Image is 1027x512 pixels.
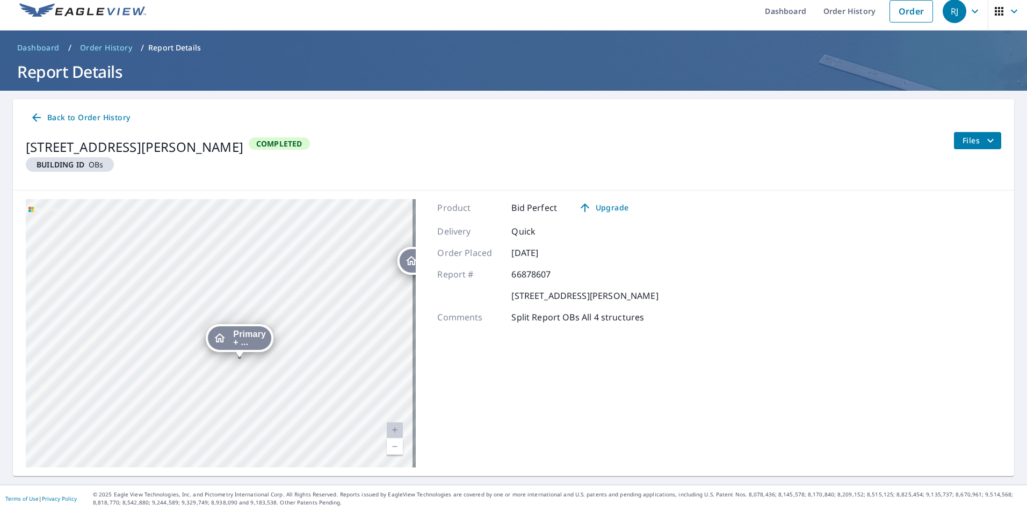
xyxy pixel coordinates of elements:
[250,138,309,149] span: Completed
[397,247,450,280] div: Dropped pin, building OBs, Residential property, 237 Hamilton Crossing Rd Nw Cartersville, GA 30120
[437,201,502,214] p: Product
[437,246,502,259] p: Order Placed
[570,199,637,216] a: Upgrade
[953,132,1001,149] button: filesDropdownBtn-66878607
[387,422,403,438] a: Current Level 20, Zoom In Disabled
[511,311,644,324] p: Split Report OBs All 4 structures
[511,225,576,238] p: Quick
[26,108,134,128] a: Back to Order History
[76,39,136,56] a: Order History
[19,3,146,19] img: EV Logo
[37,159,84,170] em: Building ID
[576,201,631,214] span: Upgrade
[437,311,502,324] p: Comments
[387,438,403,455] a: Current Level 20, Zoom Out
[30,111,130,125] span: Back to Order History
[17,42,60,53] span: Dashboard
[437,225,502,238] p: Delivery
[13,39,1014,56] nav: breadcrumb
[93,491,1022,507] p: © 2025 Eagle View Technologies, Inc. and Pictometry International Corp. All Rights Reserved. Repo...
[68,41,71,54] li: /
[148,42,201,53] p: Report Details
[42,495,77,502] a: Privacy Policy
[141,41,144,54] li: /
[5,495,39,502] a: Terms of Use
[511,246,576,259] p: [DATE]
[26,137,243,157] div: [STREET_ADDRESS][PERSON_NAME]
[30,159,110,170] span: OBs
[511,289,658,302] p: [STREET_ADDRESS][PERSON_NAME]
[206,324,273,357] div: Dropped pin, building Primary + DG, Residential property, 237 Hamilton Crossing Rd Nw Cartersvill...
[13,39,64,56] a: Dashboard
[963,134,997,147] span: Files
[80,42,132,53] span: Order History
[13,61,1014,83] h1: Report Details
[437,268,502,281] p: Report #
[511,201,557,214] p: Bid Perfect
[511,268,576,281] p: 66878607
[233,330,266,346] span: Primary + ...
[5,495,77,502] p: |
